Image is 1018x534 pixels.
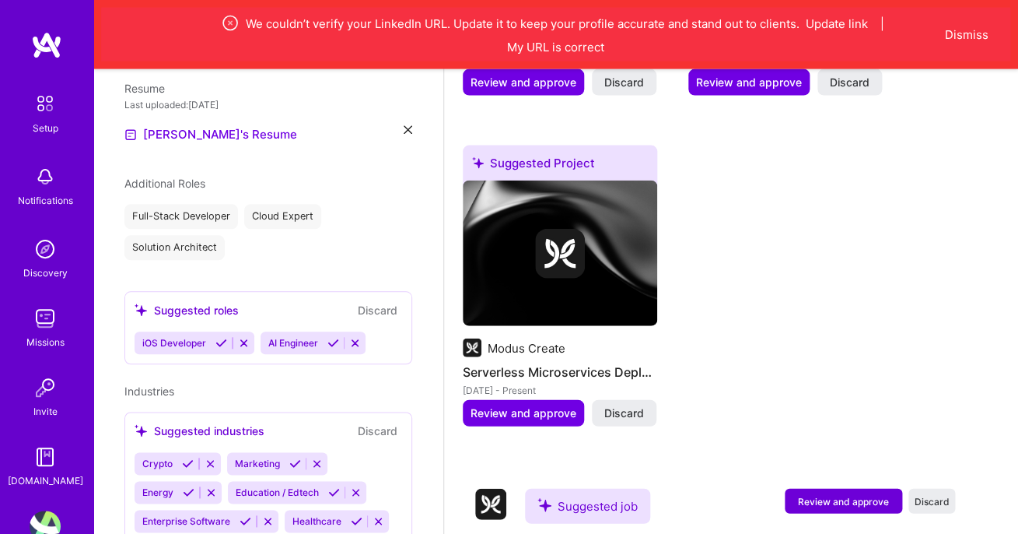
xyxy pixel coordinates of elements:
div: [DOMAIN_NAME] [8,473,83,489]
img: Company logo [475,489,506,520]
i: icon Close [404,125,412,134]
img: cover [463,181,657,327]
i: Reject [262,515,274,527]
img: logo [31,31,62,59]
button: Discard [353,301,402,319]
i: Reject [311,458,323,469]
i: Accept [215,337,227,349]
div: Solution Architect [124,235,225,260]
img: Resume [124,128,137,141]
button: Discard [592,400,656,427]
button: Discard [353,422,402,440]
span: Industries [124,385,174,398]
div: Suggested industries [135,423,264,439]
img: Company logo [463,339,481,357]
button: Review and approve [463,400,584,427]
div: [DATE] - Present [463,382,657,399]
button: Discard [592,69,656,96]
div: We couldn’t verify your LinkedIn URL. Update it to keep your profile accurate and stand out to cl... [174,14,937,55]
i: Reject [349,337,361,349]
i: Reject [205,458,216,469]
div: Suggested roles [135,302,239,318]
i: Accept [351,515,362,527]
i: Reject [373,515,384,527]
span: Healthcare [292,515,341,527]
div: Invite [33,403,58,420]
button: Discard [908,489,955,514]
div: Suggested job [525,489,650,524]
img: discovery [30,234,61,265]
i: icon SuggestedTeams [472,157,484,169]
img: teamwork [30,303,61,334]
span: Enterprise Software [142,515,230,527]
button: Review and approve [688,69,810,96]
span: Discard [915,495,950,508]
div: Modus Create [488,340,565,357]
span: Discard [830,75,869,90]
span: Review and approve [471,75,576,90]
button: Dismiss [945,26,988,43]
h4: Serverless Microservices Deployment [463,362,657,382]
span: Review and approve [471,406,576,421]
i: icon SuggestedTeams [537,498,551,512]
i: Accept [289,458,301,469]
img: Company logo [535,229,585,279]
i: Accept [240,515,251,527]
span: Marketing [235,458,280,469]
div: Discovery [23,265,68,281]
div: Setup [33,120,58,136]
div: Missions [26,334,65,350]
span: Education / Edtech [236,487,319,498]
i: Accept [328,487,340,498]
div: Last uploaded: [DATE] [124,97,412,113]
img: bell [30,161,61,192]
i: Accept [327,337,339,349]
span: iOS Developer [142,337,206,349]
button: Discard [817,69,882,96]
button: My URL is correct [507,39,604,55]
div: Cloud Expert [244,204,321,229]
i: icon SuggestedTeams [135,424,148,437]
span: | [880,16,884,32]
a: [PERSON_NAME]'s Resume [124,125,297,144]
span: Energy [142,487,173,498]
div: Full-Stack Developer [124,204,238,229]
img: setup [29,87,61,120]
i: Reject [350,487,362,498]
i: Reject [205,487,217,498]
span: Resume [124,82,165,95]
span: Additional Roles [124,177,205,190]
div: Notifications [18,192,73,209]
img: guide book [30,441,61,473]
span: Review and approve [696,75,802,90]
span: AI Engineer [268,337,318,349]
span: Crypto [142,458,173,469]
button: Update link [806,16,868,32]
span: Discard [604,406,644,421]
div: Suggested Project [463,146,657,187]
i: Accept [182,458,194,469]
i: icon SuggestedTeams [135,304,148,317]
button: Review and approve [785,489,902,514]
i: Reject [238,337,250,349]
button: Review and approve [463,69,584,96]
span: Review and approve [798,495,889,508]
span: Discard [604,75,644,90]
img: Invite [30,372,61,403]
i: Accept [183,487,194,498]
